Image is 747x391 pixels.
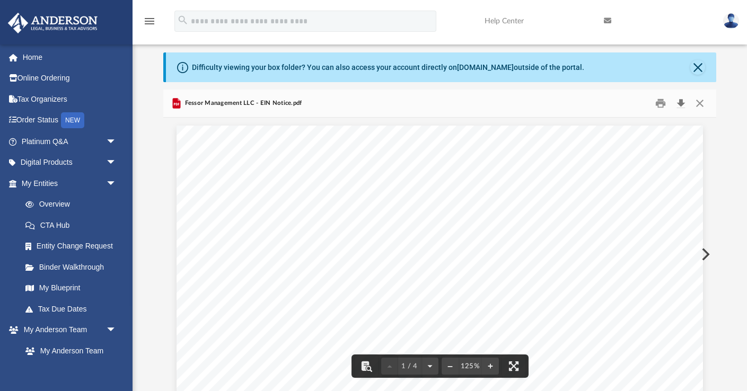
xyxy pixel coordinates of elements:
a: Overview [15,194,133,215]
a: Platinum Q&Aarrow_drop_down [7,131,133,152]
img: User Pic [723,13,739,29]
span: / [430,217,433,227]
span: Here's how you know [221,146,292,154]
button: Next File [693,239,716,269]
span: MENU [657,179,684,190]
span: / [237,217,240,227]
a: Binder Walkthrough [15,256,133,278]
div: Current zoom level [459,363,482,370]
div: File preview [163,118,716,391]
span: Apply for an Employer Identification Number (EIN) online [439,217,658,227]
a: https://www.irs.gov/businesses/small-businesses-self-employed/apply-for-an-employer-identificatio... [274,216,425,227]
a: Home [7,47,133,68]
a: https://www.irs.gov/ [208,216,232,227]
a: My Entitiesarrow_drop_down [7,173,133,194]
span: Number (EIN) [201,275,360,301]
button: Download [671,95,690,112]
span: arrow_drop_down [106,152,127,174]
a: Entity Change Request [15,236,133,257]
div: Difficulty viewing your box folder? You can also access your account directly on outside of the p... [192,62,584,73]
button: Close [690,60,705,75]
span: ﬀ [236,135,241,143]
button: Toggle findbar [355,354,378,378]
a: [DOMAIN_NAME] [457,63,514,72]
a: https://www.irs.gov/ [201,173,270,195]
button: Enter fullscreen [502,354,525,378]
a: My Blueprint [15,278,127,299]
span: Fessor Management LLC - EIN Notice.pdf [183,99,302,108]
button: Close [690,95,709,112]
a: Tax Organizers [7,88,133,110]
a: My Anderson Team [15,340,122,361]
span: Apply for an Employer Identification [201,240,624,266]
button: Zoom in [482,354,499,378]
span: 1 / 4 [398,363,421,370]
a: CTA Hub [15,215,133,236]
span: arrow_drop_down [106,173,127,194]
span: arrow_drop_down [106,131,127,153]
button: Next page [421,354,438,378]
span: / [265,217,268,227]
span: Use this assistance to apply for and obtain an Employee Identification Number (EIN) [201,312,569,322]
i: menu [143,15,156,28]
a: Online Ordering [7,68,133,89]
button: 1 / 4 [398,354,421,378]
span: 6 [646,376,653,388]
a: My Anderson Teamarrow_drop_down [7,319,127,341]
span: icial website of the United States Government [240,135,391,143]
button: Zoom out [442,354,459,378]
div: NEW [61,112,84,128]
span: An o [221,135,235,143]
button: Print [651,95,672,112]
a: Order StatusNEW [7,110,133,131]
a: Tax Due Dates [15,298,133,319]
div: Preview [163,90,716,391]
div: Document Viewer [163,118,716,391]
span: arrow_drop_down [106,319,127,341]
a: Digital Productsarrow_drop_down [7,152,133,173]
i: search [177,14,189,26]
a: menu [143,20,156,28]
a: https://www.irs.gov/filing/ [245,216,259,227]
img: Anderson Advisors Platinum Portal [5,13,101,33]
